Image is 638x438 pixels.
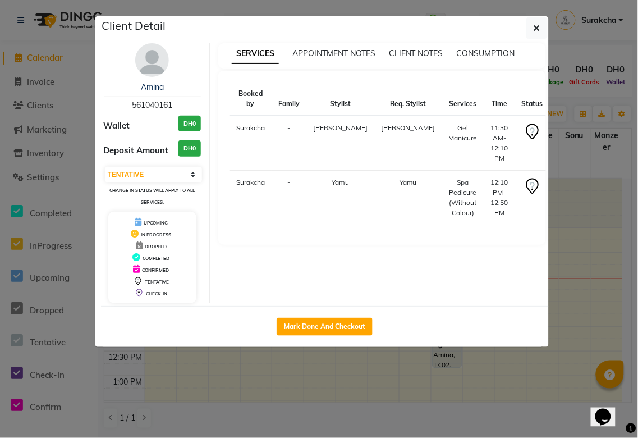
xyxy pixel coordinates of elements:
[102,17,166,34] h5: Client Detail
[135,43,169,77] img: avatar
[104,120,130,133] span: Wallet
[146,291,167,296] span: CHECK-IN
[389,48,443,58] span: CLIENT NOTES
[306,82,374,116] th: Stylist
[230,82,272,116] th: Booked by
[381,124,435,132] span: [PERSON_NAME]
[591,393,627,427] iframe: chat widget
[374,82,442,116] th: Req. Stylist
[515,82,550,116] th: Status
[143,255,169,261] span: COMPLETED
[232,44,279,64] span: SERVICES
[109,188,195,205] small: Change in status will apply to all services.
[457,48,515,58] span: CONSUMPTION
[484,82,515,116] th: Time
[141,232,171,238] span: IN PROGRESS
[145,279,169,285] span: TENTATIVE
[132,100,172,110] span: 561040161
[400,178,417,186] span: Yamu
[313,124,368,132] span: [PERSON_NAME]
[484,171,515,225] td: 12:10 PM-12:50 PM
[104,144,169,157] span: Deposit Amount
[230,171,272,225] td: Surakcha
[178,140,201,157] h3: DH0
[141,82,164,92] a: Amina
[272,82,306,116] th: Family
[332,178,349,186] span: Yamu
[145,244,167,249] span: DROPPED
[449,177,478,218] div: Spa Pedicure (Without Colour)
[272,116,306,171] td: -
[449,123,478,143] div: Gel Manicure
[277,318,373,336] button: Mark Done And Checkout
[144,220,168,226] span: UPCOMING
[272,171,306,225] td: -
[178,116,201,132] h3: DH0
[484,116,515,171] td: 11:30 AM-12:10 PM
[292,48,375,58] span: APPOINTMENT NOTES
[442,82,484,116] th: Services
[142,267,169,273] span: CONFIRMED
[230,116,272,171] td: Surakcha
